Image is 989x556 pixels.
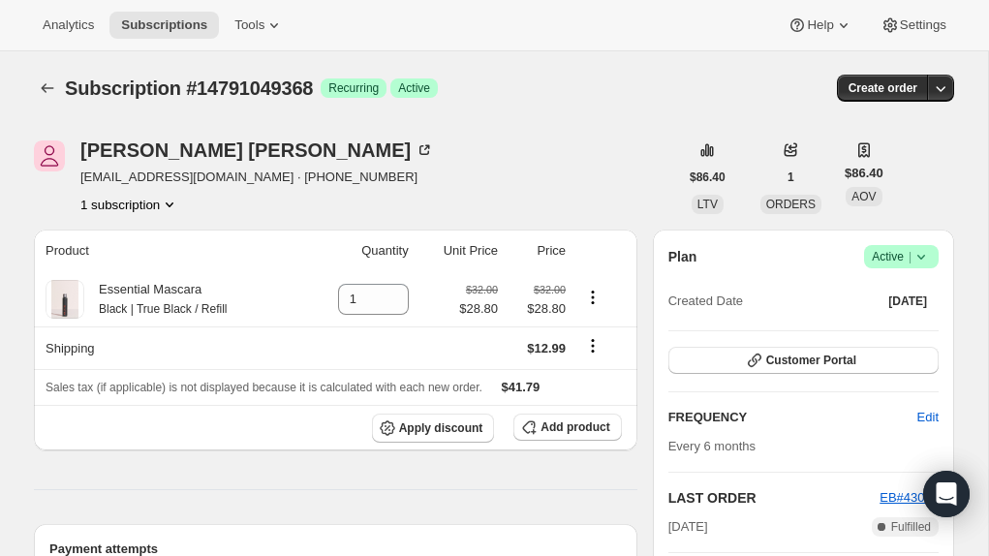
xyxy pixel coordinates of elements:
span: Customer Portal [766,353,856,368]
div: [PERSON_NAME] [PERSON_NAME] [80,140,434,160]
th: Price [504,230,572,272]
span: $28.80 [510,299,566,319]
button: Settings [869,12,958,39]
button: Product actions [80,195,179,214]
span: Jamie Manzi [34,140,65,171]
span: [EMAIL_ADDRESS][DOMAIN_NAME] · [PHONE_NUMBER] [80,168,434,187]
button: $86.40 [678,164,737,191]
h2: FREQUENCY [668,408,917,427]
div: Open Intercom Messenger [923,471,970,517]
button: Apply discount [372,414,495,443]
span: Apply discount [399,420,483,436]
span: $41.79 [502,380,541,394]
button: Edit [906,402,950,433]
span: Analytics [43,17,94,33]
span: Subscriptions [121,17,207,33]
span: ORDERS [766,198,816,211]
button: Analytics [31,12,106,39]
span: Active [872,247,931,266]
button: Customer Portal [668,347,939,374]
span: Subscription #14791049368 [65,77,313,99]
button: Product actions [577,287,608,308]
button: EB#43028 [880,488,939,508]
span: [DATE] [888,293,927,309]
button: Subscriptions [109,12,219,39]
div: Essential Mascara [84,280,228,319]
span: Edit [917,408,939,427]
span: Create order [849,80,917,96]
span: Sales tax (if applicable) is not displayed because it is calculated with each new order. [46,381,482,394]
span: Add product [541,419,609,435]
a: EB#43028 [880,490,939,505]
th: Shipping [34,326,303,369]
button: Subscriptions [34,75,61,102]
span: 1 [788,170,794,185]
button: Shipping actions [577,335,608,356]
span: Tools [234,17,264,33]
span: $86.40 [845,164,883,183]
span: | [909,249,912,264]
span: Fulfilled [891,519,931,535]
h2: LAST ORDER [668,488,881,508]
th: Quantity [303,230,415,272]
button: Add product [513,414,621,441]
span: Active [398,80,430,96]
th: Product [34,230,303,272]
span: [DATE] [668,517,708,537]
button: [DATE] [877,288,939,315]
span: $86.40 [690,170,726,185]
small: Black | True Black / Refill [99,302,228,316]
span: Recurring [328,80,379,96]
span: LTV [697,198,718,211]
button: Create order [837,75,929,102]
span: AOV [851,190,876,203]
h2: Plan [668,247,697,266]
small: $32.00 [466,284,498,295]
th: Unit Price [415,230,504,272]
span: Every 6 months [668,439,756,453]
button: 1 [776,164,806,191]
span: Created Date [668,292,743,311]
span: Help [807,17,833,33]
button: Help [776,12,864,39]
button: Tools [223,12,295,39]
span: Settings [900,17,946,33]
span: $28.80 [459,299,498,319]
span: $12.99 [527,341,566,355]
small: $32.00 [534,284,566,295]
